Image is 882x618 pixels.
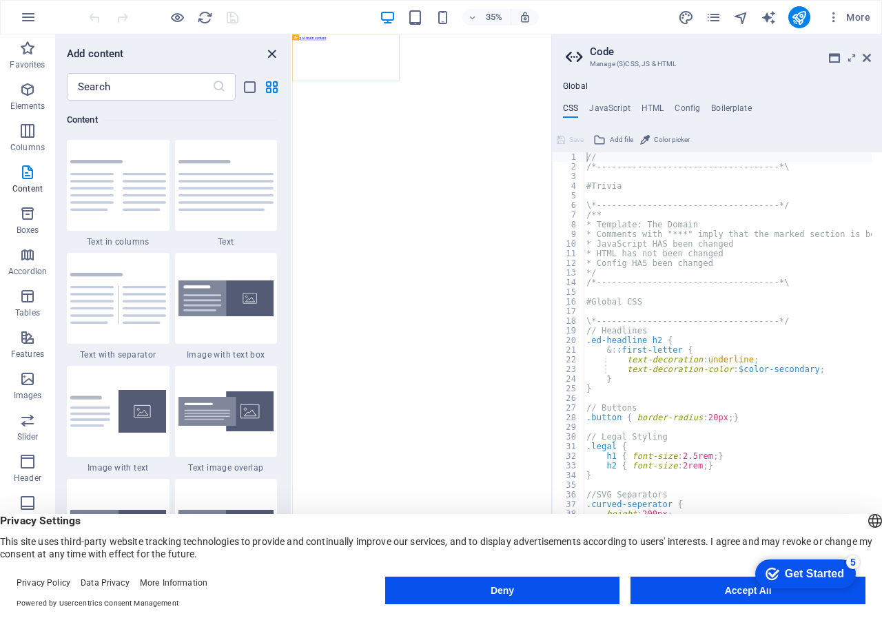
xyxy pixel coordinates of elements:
h6: 35% [483,9,505,25]
img: text.svg [178,160,274,211]
button: Click here to leave preview mode and continue editing [169,9,185,25]
p: Elements [10,101,45,112]
span: More [827,10,870,24]
div: 23 [553,364,585,374]
button: navigator [733,9,750,25]
div: 16 [553,297,585,307]
p: Features [11,349,44,360]
div: 4 [553,181,585,191]
h4: Config [675,103,700,119]
i: Design (Ctrl+Alt+Y) [678,10,694,25]
div: 15 [553,287,585,297]
div: 11 [553,249,585,258]
div: 33 [553,461,585,471]
span: Text image overlap [175,462,278,473]
p: Accordion [8,266,47,277]
span: Text [175,236,278,247]
img: text-with-image-v4.svg [70,390,166,433]
div: 29 [553,422,585,432]
div: 10 [553,239,585,249]
a: Skip to main content [6,6,97,17]
button: close panel [263,45,280,62]
div: Text [175,140,278,247]
h4: JavaScript [589,103,630,119]
div: 5 [102,3,116,17]
span: Color picker [654,132,690,148]
h4: CSS [563,103,578,119]
span: Text in columns [67,236,170,247]
p: Content [12,183,43,194]
h4: HTML [642,103,664,119]
img: text-in-columns.svg [70,160,166,211]
div: 3 [553,172,585,181]
div: 9 [553,229,585,239]
div: 1 [553,152,585,162]
div: 8 [553,220,585,229]
h4: Boilerplate [711,103,752,119]
div: 20 [553,336,585,345]
button: list-view [241,79,258,95]
p: Tables [15,307,40,318]
div: 28 [553,413,585,422]
button: More [821,6,876,28]
div: 18 [553,316,585,326]
span: Image with text box [175,349,278,360]
div: Text image overlap [175,366,278,473]
div: 13 [553,268,585,278]
div: 21 [553,345,585,355]
p: Images [14,390,42,401]
div: 38 [553,509,585,519]
i: Reload page [197,10,213,25]
button: publish [788,6,810,28]
p: Slider [17,431,39,442]
div: 19 [553,326,585,336]
div: Image with text box [175,253,278,360]
div: Wide image aligned with text [67,479,170,586]
h6: Content [67,112,277,128]
span: Text with separator [67,349,170,360]
div: 26 [553,393,585,403]
div: 7 [553,210,585,220]
div: Image with text [67,366,170,473]
button: design [678,9,695,25]
h4: Global [563,81,588,92]
button: Color picker [638,132,692,148]
p: Columns [10,142,45,153]
button: 35% [462,9,511,25]
p: Boxes [17,225,39,236]
h2: Code [590,45,871,58]
div: 31 [553,442,585,451]
img: wide-image-with-text.svg [178,510,274,539]
button: grid-view [263,79,280,95]
div: 14 [553,278,585,287]
button: text_generator [761,9,777,25]
input: Search [67,73,212,101]
div: Wide image with text [175,479,278,586]
div: 35 [553,480,585,490]
img: wide-image-with-text-aligned.svg [70,510,166,539]
i: Publish [791,10,807,25]
p: Header [14,473,41,484]
i: Navigator [733,10,749,25]
span: Image with text [67,462,170,473]
div: Text in columns [67,140,170,247]
div: 6 [553,200,585,210]
div: 24 [553,374,585,384]
p: Favorites [10,59,45,70]
i: AI Writer [761,10,777,25]
span: Add file [610,132,633,148]
div: 17 [553,307,585,316]
h6: Add content [67,45,124,62]
div: 12 [553,258,585,268]
div: 34 [553,471,585,480]
div: 5 [553,191,585,200]
div: 37 [553,499,585,509]
div: 2 [553,162,585,172]
div: Get Started 5 items remaining, 0% complete [11,7,112,36]
div: 22 [553,355,585,364]
img: text-with-separator.svg [70,273,166,324]
button: pages [706,9,722,25]
div: 32 [553,451,585,461]
div: 30 [553,432,585,442]
div: Text with separator [67,253,170,360]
